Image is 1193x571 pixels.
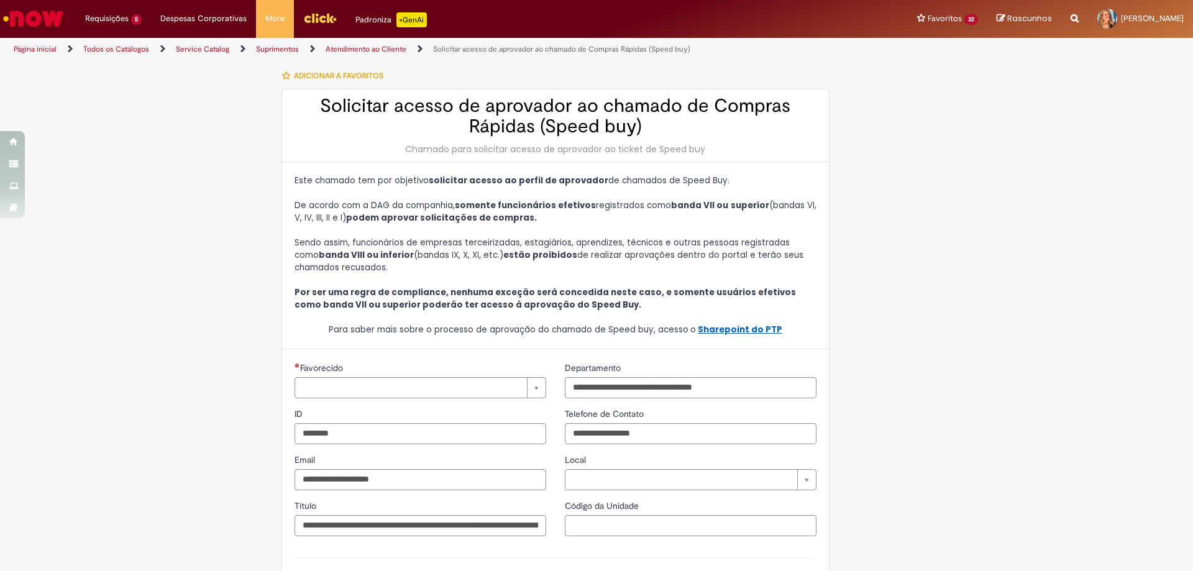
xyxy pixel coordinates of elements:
span: Código da Unidade [565,500,641,511]
strong: somente funcionários efetivos [455,199,596,211]
span: Necessários - Favorecido [300,362,345,373]
span: Este chamado tem por objetivo de chamados de Speed Buy. [295,175,729,186]
span: Requisições [85,12,129,25]
input: Telefone de Contato [565,423,816,444]
a: Sharepoint do PTP [698,325,782,334]
p: +GenAi [396,12,427,27]
img: click_logo_yellow_360x200.png [303,9,337,27]
a: Service Catalog [176,44,229,54]
a: Limpar campo Local [565,469,816,490]
ul: Trilhas de página [9,38,786,61]
a: Solicitar acesso de aprovador ao chamado de Compras Rápidas (Speed buy) [433,44,690,54]
span: Favoritos [928,12,962,25]
span: Adicionar a Favoritos [294,71,383,81]
input: Email [295,469,546,490]
span: Sendo assim, funcionários de empresas terceirizadas, estagiários, aprendizes, técnicos e outras p... [295,237,803,273]
span: ID [295,408,305,419]
div: Chamado para solicitar acesso de aprovador ao ticket de Speed buy [295,143,816,155]
span: Título [295,500,319,511]
span: Necessários [295,363,300,368]
span: De acordo com a DAG da companhia, registrados como (bandas VI, V, IV, III, II e I) [295,199,816,224]
span: Telefone de Contato [565,408,646,419]
strong: solicitar acesso ao perfil de aprovador [429,175,608,186]
strong: banda VIII ou inferior [319,249,414,261]
button: Adicionar a Favoritos [281,63,390,89]
span: Sharepoint do PTP [698,324,782,336]
h2: Solicitar acesso de aprovador ao chamado de Compras Rápidas (Speed buy) [295,96,816,137]
img: ServiceNow [1,6,65,31]
strong: podem aprovar solicitações de compras. [346,212,537,224]
input: Departamento [565,377,816,398]
input: ID [295,423,546,444]
a: Atendimento ao Cliente [326,44,406,54]
input: Código da Unidade [565,515,816,536]
span: Para saber mais sobre o processo de aprovação do chamado de Speed buy, acesso o [329,324,698,336]
a: Todos os Catálogos [83,44,149,54]
span: Departamento [565,362,623,373]
span: More [265,12,285,25]
span: Email [295,454,318,465]
a: Limpar campo Favorecido [295,377,546,398]
span: [PERSON_NAME] [1121,13,1184,24]
strong: banda VII ou [671,199,728,211]
a: Suprimentos [256,44,299,54]
span: Por ser uma regra de compliance, nenhuma exceção será concedida neste caso, e somente usuários ef... [295,286,796,311]
span: 32 [964,14,978,25]
span: Despesas Corporativas [160,12,247,25]
strong: superior [731,199,769,211]
span: Local [565,454,588,465]
a: Página inicial [14,44,57,54]
a: Rascunhos [997,13,1052,25]
input: Título [295,515,546,536]
span: Rascunhos [1007,12,1052,24]
strong: estão proibidos [503,249,577,261]
div: Padroniza [355,12,427,27]
span: 5 [131,14,142,25]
